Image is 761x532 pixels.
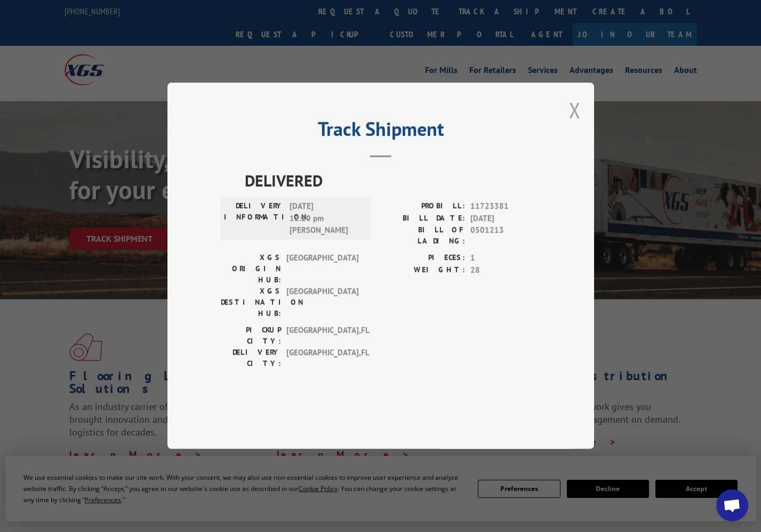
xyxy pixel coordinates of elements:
label: XGS DESTINATION HUB: [221,286,281,320]
span: [GEOGRAPHIC_DATA] , FL [286,347,358,370]
label: WEIGHT: [381,264,465,276]
label: PICKUP CITY: [221,325,281,347]
span: 11723381 [470,201,541,213]
span: [DATE] 12:20 pm [PERSON_NAME] [290,201,362,237]
span: 0501213 [470,225,541,247]
label: DELIVERY INFORMATION: [224,201,284,237]
span: [GEOGRAPHIC_DATA] [286,286,358,320]
span: [DATE] [470,212,541,225]
label: XGS ORIGIN HUB: [221,252,281,286]
h2: Track Shipment [221,121,541,142]
button: Close modal [569,96,581,124]
label: PIECES: [381,252,465,265]
span: 1 [470,252,541,265]
label: DELIVERY CITY: [221,347,281,370]
span: [GEOGRAPHIC_DATA] [286,252,358,286]
label: PROBILL: [381,201,465,213]
span: DELIVERED [245,169,541,193]
span: 28 [470,264,541,276]
label: BILL OF LADING: [381,225,465,247]
label: BILL DATE: [381,212,465,225]
div: Open chat [716,489,748,521]
span: [GEOGRAPHIC_DATA] , FL [286,325,358,347]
